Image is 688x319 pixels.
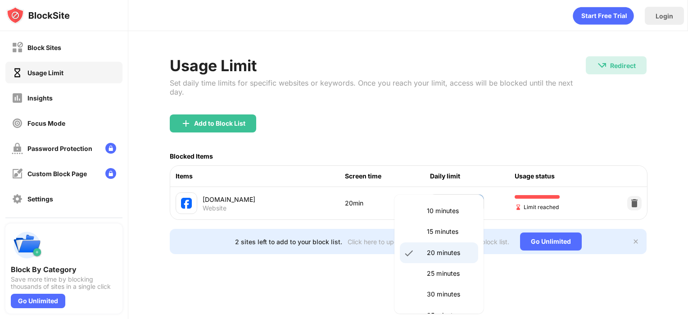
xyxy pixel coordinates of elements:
[427,269,473,278] p: 25 minutes
[427,206,473,216] p: 10 minutes
[427,227,473,237] p: 15 minutes
[427,289,473,299] p: 30 minutes
[427,248,473,258] p: 20 minutes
